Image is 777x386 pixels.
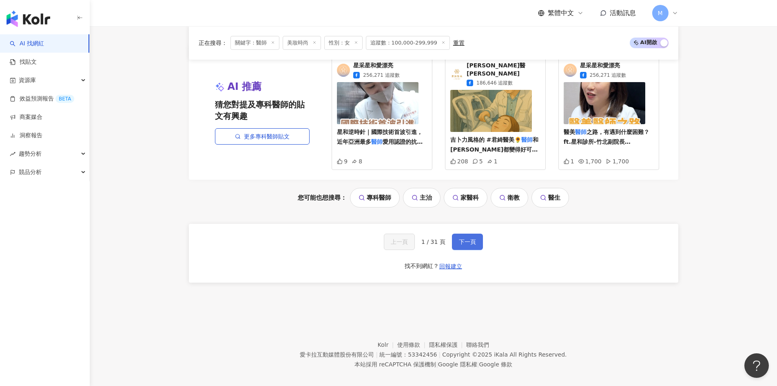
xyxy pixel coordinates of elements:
span: 186,646 追蹤數 [476,79,513,87]
a: 主治 [403,188,441,208]
a: 更多專科醫師貼文 [215,128,310,145]
span: | [477,361,479,368]
span: 資源庫 [19,71,36,89]
span: 猜您對提及專科醫師的貼文有興趣 [215,99,310,122]
div: 統一編號：53342456 [379,351,437,358]
div: 愛卡拉互動媒體股份有限公司 [300,351,374,358]
a: 使用條款 [397,341,429,348]
span: 性別：女 [324,36,363,50]
a: searchAI 找網紅 [10,40,44,48]
span: 活動訊息 [610,9,636,17]
a: 家醫科 [444,188,487,208]
a: 商案媒合 [10,113,42,121]
div: 1,700 [606,158,629,165]
a: 找貼文 [10,58,37,66]
span: 回報建立 [439,263,462,270]
a: Google 條款 [479,361,512,368]
span: 繁體中文 [548,9,574,18]
a: KOL Avatar星采星和愛漂亮256,271 追蹤數 [337,62,427,79]
div: 208 [450,158,468,165]
div: 5 [472,158,483,165]
span: 醫美 [564,129,575,135]
mark: 醫師 [371,138,383,145]
img: KOL Avatar [564,64,577,77]
span: 星和逆時針｜國際技術首波引進，近年亞洲最多 [337,129,423,145]
span: | [436,361,438,368]
span: 本站採用 reCAPTCHA 保護機制 [354,359,512,369]
span: 趨勢分析 [19,145,42,163]
div: 8 [352,158,362,165]
a: iKala [494,351,508,358]
span: 下一頁 [459,239,476,245]
div: 1 [564,158,574,165]
div: 您可能也想搜尋： [189,188,678,208]
span: 256,271 追蹤數 [363,71,399,79]
iframe: Help Scout Beacon - Open [744,353,769,378]
span: [PERSON_NAME]醫[PERSON_NAME] [467,62,540,78]
span: M [657,9,662,18]
div: 1 [487,158,498,165]
div: Copyright © 2025 All Rights Reserved. [442,351,567,358]
div: 9 [337,158,348,165]
span: 追蹤數：100,000-299,999 [366,36,450,50]
span: 競品分析 [19,163,42,181]
mark: 醫師 [575,129,587,135]
span: | [438,351,441,358]
a: 聯絡我們 [466,341,489,348]
img: KOL Avatar [450,68,463,81]
a: Kolr [378,341,397,348]
span: 關鍵字：醫師 [230,36,279,50]
button: 上一頁 [384,234,415,250]
span: 星采星和愛漂亮 [353,62,399,70]
div: 1,700 [578,158,602,165]
a: 效益預測報告BETA [10,95,74,103]
div: 重置 [453,40,465,46]
span: 1 / 31 頁 [421,239,445,245]
span: rise [10,151,15,157]
span: 吉卜力風格的 #君綺醫美🌻 [450,136,521,143]
span: 256,271 追蹤數 [590,71,626,79]
div: 找不到網紅？ [405,262,439,270]
a: 衛教 [491,188,528,208]
img: logo [7,11,50,27]
span: | [376,351,378,358]
a: KOL Avatar[PERSON_NAME]醫[PERSON_NAME]186,646 追蹤數 [450,62,540,87]
a: KOL Avatar星采星和愛漂亮256,271 追蹤數 [564,62,654,79]
img: KOL Avatar [337,64,350,77]
mark: 醫師 [521,136,533,143]
span: 星采星和愛漂亮 [580,62,626,70]
a: 隱私權保護 [429,341,467,348]
span: AI 推薦 [228,80,262,94]
button: 回報建立 [439,260,463,273]
span: 美妝時尚 [283,36,321,50]
span: 正在搜尋 ： [199,40,227,46]
a: Google 隱私權 [438,361,477,368]
a: 醫生 [531,188,569,208]
button: 下一頁 [452,234,483,250]
span: 之路，有遇到什麼困難？ft.星和診所-竹北副院長 [PERSON_NAME] [564,129,649,155]
a: 專科醫師 [350,188,400,208]
a: 洞察報告 [10,132,42,140]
